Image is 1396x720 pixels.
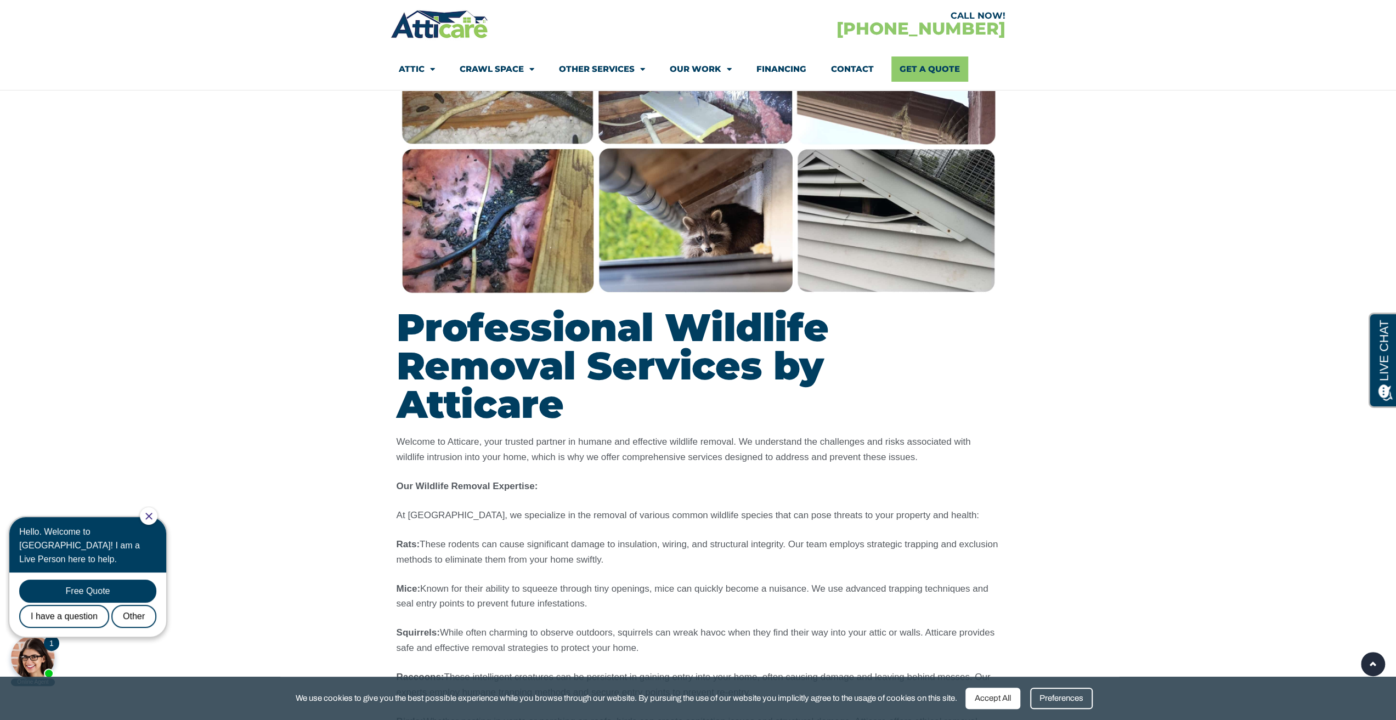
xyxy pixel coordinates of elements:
[397,436,971,462] span: Welcome to Atticare, your trusted partner in humane and effective wildlife removal. We understand...
[460,56,534,82] a: Crawl Space
[397,583,420,594] b: Mice:
[1030,688,1093,709] div: Preferences
[397,508,1000,523] p: At [GEOGRAPHIC_DATA], we specialize in the removal of various common wildlife species that can po...
[670,56,731,82] a: Our Work
[296,691,957,705] span: We use cookies to give you the best possible experience while you browse through our website. By ...
[965,688,1020,709] div: Accept All
[397,672,444,682] b: Raccoons:
[698,12,1005,20] div: CALL NOW!
[27,9,88,22] span: Opens a chat window
[399,56,997,82] nav: Menu
[756,56,806,82] a: Financing
[397,539,998,565] span: These rodents can cause significant damage to insulation, wiring, and structural integrity. Our t...
[397,672,991,698] span: These intelligent creatures can be persistent in gaining entry into your home, often causing dama...
[397,539,420,549] b: Rats:
[559,56,645,82] a: Other Services
[397,627,440,638] b: Squirrels:
[397,627,994,653] span: While often charming to observe outdoors, squirrels can wreak havoc when they find their way into...
[397,583,988,609] span: Known for their ability to squeeze through tiny openings, mice can quickly become a nuisance. We ...
[397,481,538,491] strong: Our Wildlife Removal Expertise:
[891,56,968,82] a: Get A Quote
[399,56,435,82] a: Attic
[5,506,181,687] iframe: Chat Invitation
[830,56,873,82] a: Contact
[397,308,1000,423] h2: Professional Wildlife Removal Services by Atticare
